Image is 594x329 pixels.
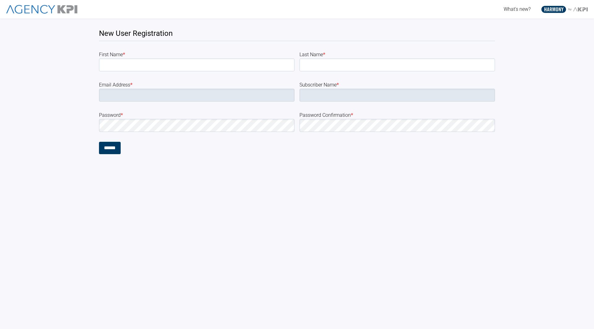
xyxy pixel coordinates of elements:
[323,52,325,57] abbr: required
[299,51,495,58] label: last Name
[299,112,495,119] label: password Confirmation
[121,112,123,118] abbr: required
[130,82,132,88] abbr: required
[351,112,353,118] abbr: required
[337,82,339,88] abbr: required
[99,112,295,119] label: password
[99,81,295,89] label: email Address
[99,51,295,58] label: first Name
[504,6,531,12] span: What's new?
[123,52,125,57] abbr: required
[99,28,495,41] h1: New User Registration
[299,81,495,89] label: subscriber Name
[6,5,77,14] img: AgencyKPI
